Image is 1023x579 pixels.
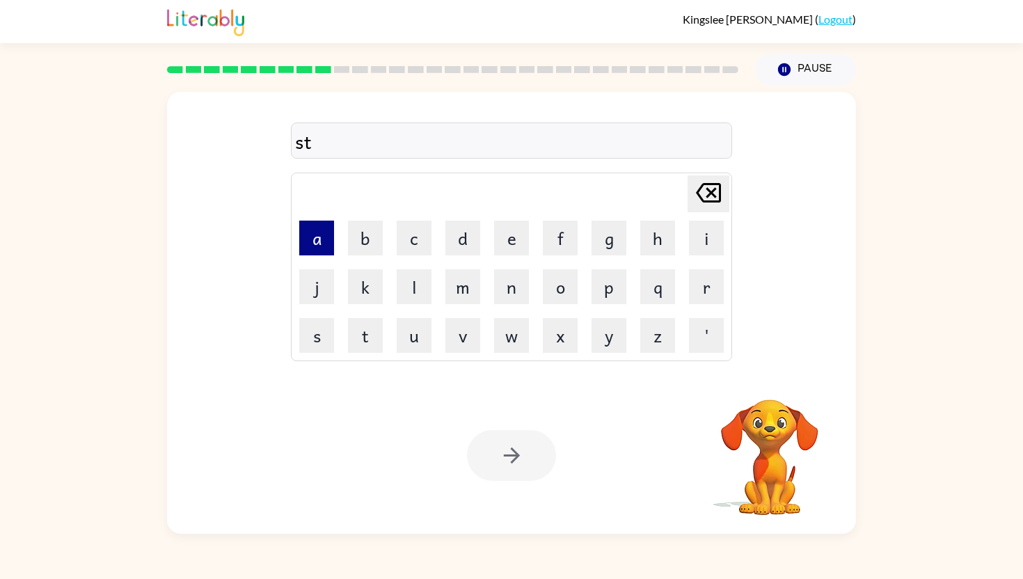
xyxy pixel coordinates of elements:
button: s [299,318,334,353]
button: h [640,221,675,255]
button: a [299,221,334,255]
button: n [494,269,529,304]
button: ' [689,318,724,353]
button: r [689,269,724,304]
button: l [397,269,431,304]
button: e [494,221,529,255]
button: d [445,221,480,255]
img: Literably [167,6,244,36]
button: i [689,221,724,255]
button: f [543,221,578,255]
button: Pause [755,54,856,86]
button: y [592,318,626,353]
button: v [445,318,480,353]
button: x [543,318,578,353]
a: Logout [818,13,852,26]
button: b [348,221,383,255]
button: j [299,269,334,304]
button: w [494,318,529,353]
button: p [592,269,626,304]
div: ( ) [683,13,856,26]
button: g [592,221,626,255]
button: k [348,269,383,304]
button: o [543,269,578,304]
button: u [397,318,431,353]
button: q [640,269,675,304]
span: Kingslee [PERSON_NAME] [683,13,815,26]
button: t [348,318,383,353]
button: c [397,221,431,255]
div: st [295,127,728,156]
button: z [640,318,675,353]
video: Your browser must support playing .mp4 files to use Literably. Please try using another browser. [700,378,839,517]
button: m [445,269,480,304]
